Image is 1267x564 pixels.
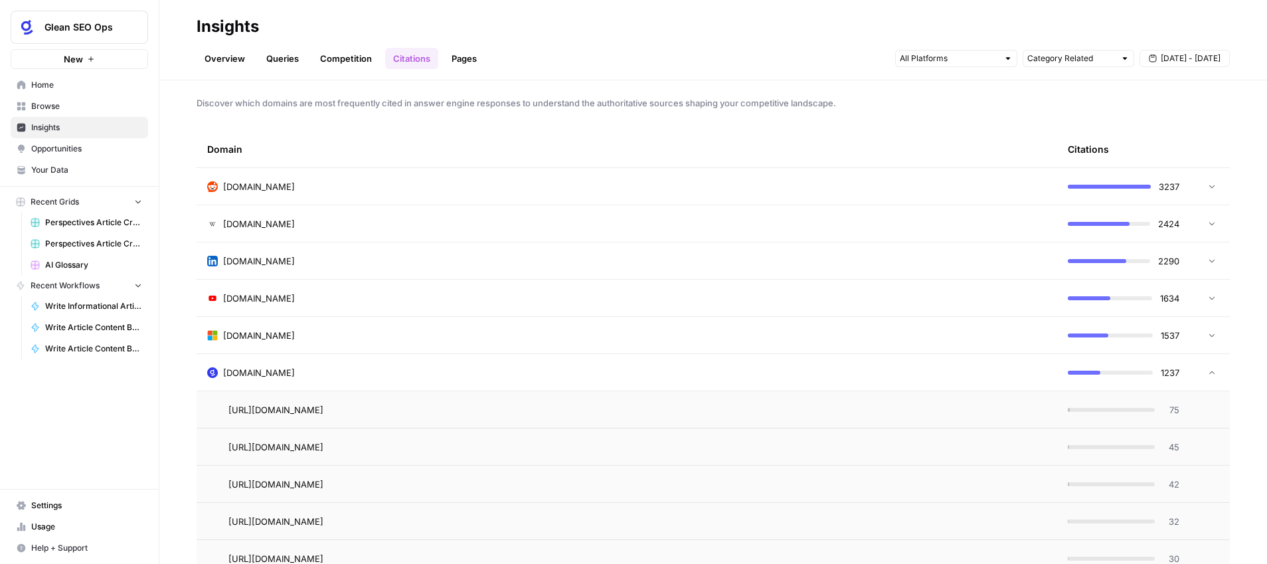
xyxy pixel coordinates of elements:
img: opdhyqjq9e9v6genfq59ut7sdua2 [207,367,218,378]
span: 32 [1163,515,1179,528]
a: Your Data [11,159,148,181]
span: Insights [31,122,142,134]
span: Your Data [31,164,142,176]
a: Perspectives Article Creation [25,212,148,233]
span: Home [31,79,142,91]
a: Usage [11,516,148,537]
button: [DATE] - [DATE] [1140,50,1230,67]
a: Perspectives Article Creation (Search) [25,233,148,254]
span: Perspectives Article Creation (Search) [45,238,142,250]
button: Recent Grids [11,192,148,212]
span: [DOMAIN_NAME] [223,254,295,268]
a: Write Article Content Brief (Search) [25,338,148,359]
img: 0zkdcw4f2if10gixueqlxn0ffrb2 [207,293,218,304]
span: Opportunities [31,143,142,155]
span: 45 [1163,440,1179,454]
span: Usage [31,521,142,533]
span: [URL][DOMAIN_NAME] [228,403,323,417]
a: Queries [258,48,307,69]
span: Recent Grids [31,196,79,208]
span: [DOMAIN_NAME] [223,180,295,193]
span: Discover which domains are most frequently cited in answer engine responses to understand the aut... [197,96,1230,110]
a: Overview [197,48,253,69]
span: 3237 [1159,180,1179,193]
span: 2424 [1158,217,1179,231]
span: Write Informational Article Body (Agents) [45,300,142,312]
span: 2290 [1158,254,1179,268]
span: Browse [31,100,142,112]
span: 1537 [1161,329,1179,342]
span: [URL][DOMAIN_NAME] [228,515,323,528]
img: ohiio4oour1vdiyjjcsk00o6i5zn [207,256,218,266]
span: New [64,52,83,66]
button: Help + Support [11,537,148,559]
img: vm3p9xuvjyp37igu3cuc8ys7u6zv [207,219,218,229]
span: Perspectives Article Creation [45,217,142,229]
span: [DOMAIN_NAME] [223,217,295,231]
span: [DOMAIN_NAME] [223,366,295,379]
img: Glean SEO Ops Logo [15,15,39,39]
span: 1237 [1161,366,1179,379]
a: Settings [11,495,148,516]
a: Pages [444,48,485,69]
input: All Platforms [900,52,998,65]
span: Help + Support [31,542,142,554]
span: Write Article Content Brief (Search) [45,343,142,355]
span: 1634 [1160,292,1179,305]
span: 42 [1163,478,1179,491]
a: Competition [312,48,380,69]
div: Domain [207,131,1047,167]
span: 75 [1163,403,1179,417]
span: [URL][DOMAIN_NAME] [228,440,323,454]
span: Settings [31,500,142,512]
span: [URL][DOMAIN_NAME] [228,478,323,491]
a: Browse [11,96,148,117]
span: [DOMAIN_NAME] [223,292,295,305]
button: Workspace: Glean SEO Ops [11,11,148,44]
input: Category Related [1027,52,1115,65]
span: Glean SEO Ops [44,21,125,34]
a: Opportunities [11,138,148,159]
img: m2cl2pnoess66jx31edqk0jfpcfn [207,181,218,192]
a: Insights [11,117,148,138]
span: Recent Workflows [31,280,100,292]
span: [DOMAIN_NAME] [223,329,295,342]
div: Citations [1068,131,1109,167]
a: Citations [385,48,438,69]
a: Write Informational Article Body (Agents) [25,296,148,317]
button: Recent Workflows [11,276,148,296]
div: Insights [197,16,259,37]
button: New [11,49,148,69]
a: AI Glossary [25,254,148,276]
span: [DATE] - [DATE] [1161,52,1221,64]
span: Write Article Content Brief (Agents) [45,322,142,333]
span: AI Glossary [45,259,142,271]
a: Home [11,74,148,96]
a: Write Article Content Brief (Agents) [25,317,148,338]
img: 8mjatu0qtioyiahmeuma39frnrjt [207,330,218,341]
